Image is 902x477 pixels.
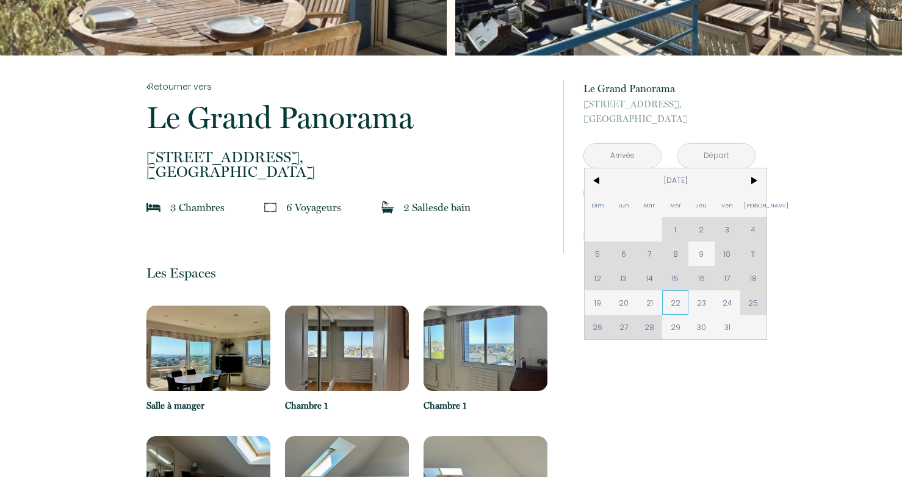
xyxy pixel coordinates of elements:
p: 3 Chambre [170,199,225,216]
input: Arrivée [584,144,661,168]
span: [DATE] [610,168,740,193]
p: Salle à manger [146,398,270,413]
button: Contacter [583,220,756,253]
span: 19 [585,290,611,315]
span: > [740,168,767,193]
p: Les Espaces [146,265,547,281]
span: 22 [662,290,688,315]
span: [STREET_ADDRESS], [146,150,547,165]
p: Le Grand Panorama [583,80,756,97]
span: 29 [662,315,688,339]
p: [GEOGRAPHIC_DATA] [583,97,756,126]
p: 6 Voyageur [286,199,341,216]
span: [STREET_ADDRESS], [583,97,756,112]
img: guests [264,201,276,213]
p: [GEOGRAPHIC_DATA] [146,150,547,179]
span: [PERSON_NAME] [740,193,767,217]
a: Retourner vers [146,80,547,93]
img: 17522467814385.jpg [424,306,547,391]
span: s [220,201,225,213]
span: s [433,201,438,213]
p: Chambre 1 [285,398,409,413]
p: 2 Salle de bain [403,199,471,216]
img: 17522467797243.jpg [285,306,409,391]
span: 30 [688,315,715,339]
span: 9 [688,242,715,266]
span: 23 [688,290,715,315]
span: Mar [637,193,663,217]
span: < [585,168,611,193]
span: Mer [662,193,688,217]
p: Le Grand Panorama [146,102,547,133]
span: Ven [715,193,741,217]
span: Dim [585,193,611,217]
span: 21 [637,290,663,315]
span: 31 [715,315,741,339]
span: 24 [715,290,741,315]
input: Départ [678,144,755,168]
p: Chambre 1 [424,398,547,413]
span: 20 [610,290,637,315]
img: 17522467775462.jpg [146,306,270,391]
span: Jeu [688,193,715,217]
span: Lun [610,193,637,217]
span: s [337,201,341,213]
